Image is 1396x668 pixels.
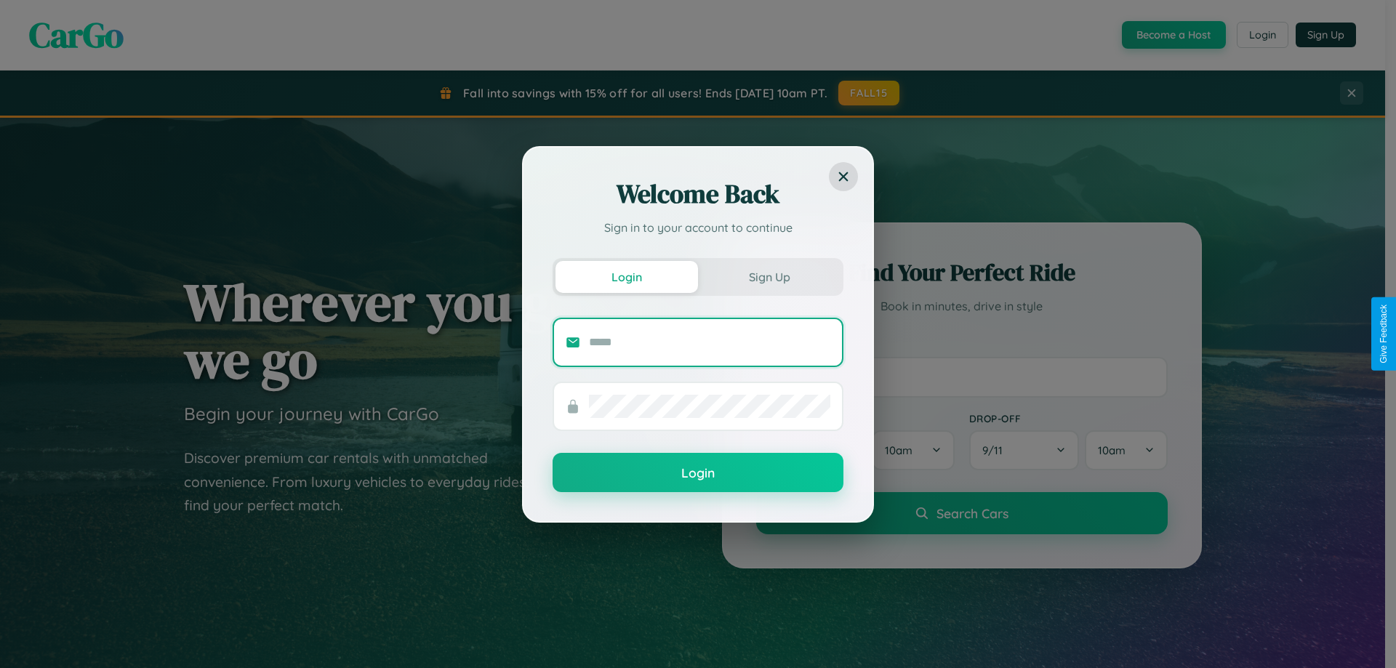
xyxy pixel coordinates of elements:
[555,261,698,293] button: Login
[553,177,843,212] h2: Welcome Back
[553,219,843,236] p: Sign in to your account to continue
[698,261,841,293] button: Sign Up
[553,453,843,492] button: Login
[1379,305,1389,363] div: Give Feedback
